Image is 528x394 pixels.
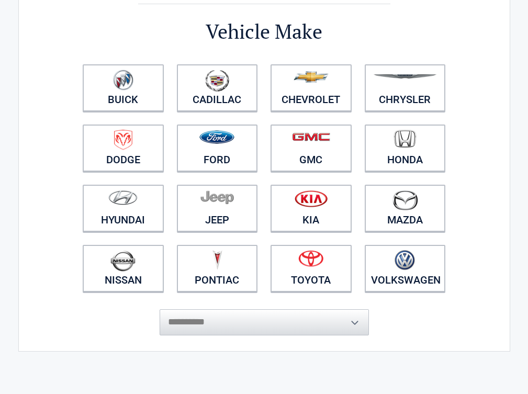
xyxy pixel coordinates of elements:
[395,250,415,271] img: volkswagen
[294,71,329,83] img: chevrolet
[205,70,229,92] img: cadillac
[271,185,352,232] a: Kia
[177,125,258,172] a: Ford
[177,245,258,292] a: Pontiac
[365,125,446,172] a: Honda
[83,64,164,111] a: Buick
[199,130,234,144] img: ford
[271,125,352,172] a: GMC
[365,185,446,232] a: Mazda
[298,250,323,267] img: toyota
[200,190,234,205] img: jeep
[177,64,258,111] a: Cadillac
[83,185,164,232] a: Hyundai
[83,125,164,172] a: Dodge
[373,74,437,79] img: chrysler
[392,190,418,210] img: mazda
[212,250,222,270] img: pontiac
[110,250,136,272] img: nissan
[271,64,352,111] a: Chevrolet
[394,130,416,148] img: honda
[113,70,133,91] img: buick
[365,245,446,292] a: Volkswagen
[365,64,446,111] a: Chrysler
[295,190,328,207] img: kia
[83,245,164,292] a: Nissan
[271,245,352,292] a: Toyota
[108,190,138,205] img: hyundai
[114,130,132,150] img: dodge
[292,132,330,141] img: gmc
[76,18,452,45] h2: Vehicle Make
[177,185,258,232] a: Jeep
